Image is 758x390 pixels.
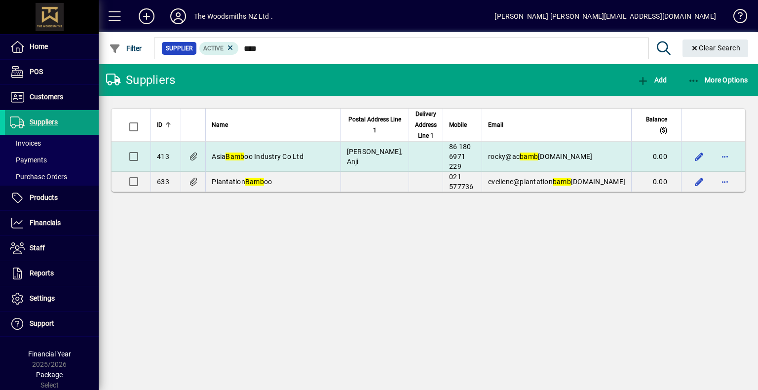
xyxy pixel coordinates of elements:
[107,39,145,57] button: Filter
[5,261,99,286] a: Reports
[226,153,244,160] em: Bamb
[520,153,538,160] em: bamb
[488,178,625,186] span: eveliene@plantation [DOMAIN_NAME]
[203,45,224,52] span: Active
[30,319,54,327] span: Support
[30,194,58,201] span: Products
[638,114,667,136] span: Balance ($)
[157,119,162,130] span: ID
[415,109,437,141] span: Delivery Address Line 1
[449,119,467,130] span: Mobile
[109,44,142,52] span: Filter
[631,142,681,172] td: 0.00
[36,371,63,379] span: Package
[682,39,749,57] button: Clear
[162,7,194,25] button: Profile
[5,168,99,185] a: Purchase Orders
[5,211,99,235] a: Financials
[5,35,99,59] a: Home
[10,156,47,164] span: Payments
[5,312,99,336] a: Support
[30,118,58,126] span: Suppliers
[157,178,169,186] span: 633
[449,143,471,170] span: 86 180 6971 229
[5,60,99,84] a: POS
[28,350,71,358] span: Financial Year
[637,76,667,84] span: Add
[10,173,67,181] span: Purchase Orders
[449,119,476,130] div: Mobile
[5,236,99,261] a: Staff
[10,139,41,147] span: Invoices
[638,114,676,136] div: Balance ($)
[157,153,169,160] span: 413
[166,43,192,53] span: Supplier
[5,186,99,210] a: Products
[30,269,54,277] span: Reports
[635,71,669,89] button: Add
[726,2,746,34] a: Knowledge Base
[30,93,63,101] span: Customers
[212,153,303,160] span: Asia oo Industry Co Ltd
[494,8,716,24] div: [PERSON_NAME] [PERSON_NAME][EMAIL_ADDRESS][DOMAIN_NAME]
[553,178,571,186] em: bamb
[199,42,239,55] mat-chip: Activation Status: Active
[194,8,273,24] div: The Woodsmiths NZ Ltd .
[631,172,681,192] td: 0.00
[691,174,707,190] button: Edit
[5,286,99,311] a: Settings
[449,173,474,191] span: 021 577736
[157,119,175,130] div: ID
[488,119,503,130] span: Email
[488,119,625,130] div: Email
[5,85,99,110] a: Customers
[131,7,162,25] button: Add
[212,119,334,130] div: Name
[690,44,741,52] span: Clear Search
[30,42,48,50] span: Home
[212,178,272,186] span: Plantation oo
[30,244,45,252] span: Staff
[106,72,175,88] div: Suppliers
[30,294,55,302] span: Settings
[5,152,99,168] a: Payments
[347,148,403,165] span: [PERSON_NAME], Anji
[685,71,751,89] button: More Options
[5,135,99,152] a: Invoices
[717,149,733,164] button: More options
[245,178,264,186] em: Bamb
[691,149,707,164] button: Edit
[488,153,592,160] span: rocky@ac [DOMAIN_NAME]
[717,174,733,190] button: More options
[688,76,748,84] span: More Options
[30,68,43,76] span: POS
[30,219,61,227] span: Financials
[212,119,228,130] span: Name
[347,114,403,136] span: Postal Address Line 1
